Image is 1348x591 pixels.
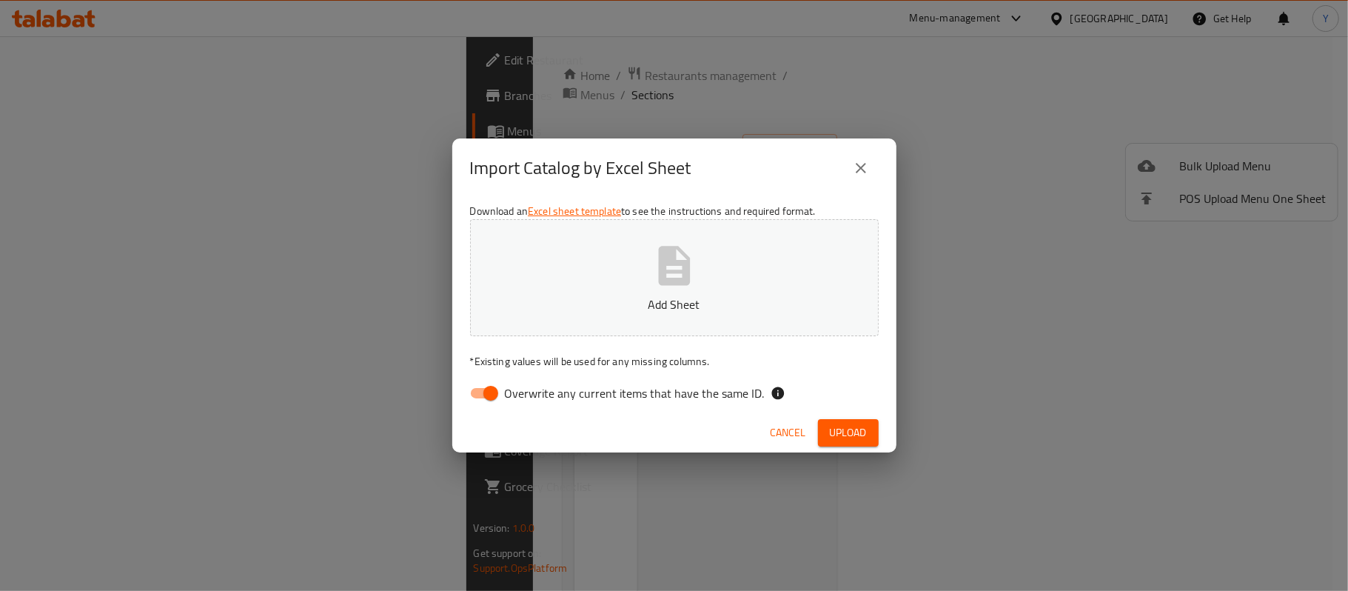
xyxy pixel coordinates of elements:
[765,419,812,447] button: Cancel
[771,424,806,442] span: Cancel
[493,295,856,313] p: Add Sheet
[505,384,765,402] span: Overwrite any current items that have the same ID.
[528,201,621,221] a: Excel sheet template
[843,150,879,186] button: close
[830,424,867,442] span: Upload
[771,386,785,401] svg: If the overwrite option isn't selected, then the items that match an existing ID will be ignored ...
[818,419,879,447] button: Upload
[470,354,879,369] p: Existing values will be used for any missing columns.
[470,156,691,180] h2: Import Catalog by Excel Sheet
[452,198,896,413] div: Download an to see the instructions and required format.
[470,219,879,336] button: Add Sheet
